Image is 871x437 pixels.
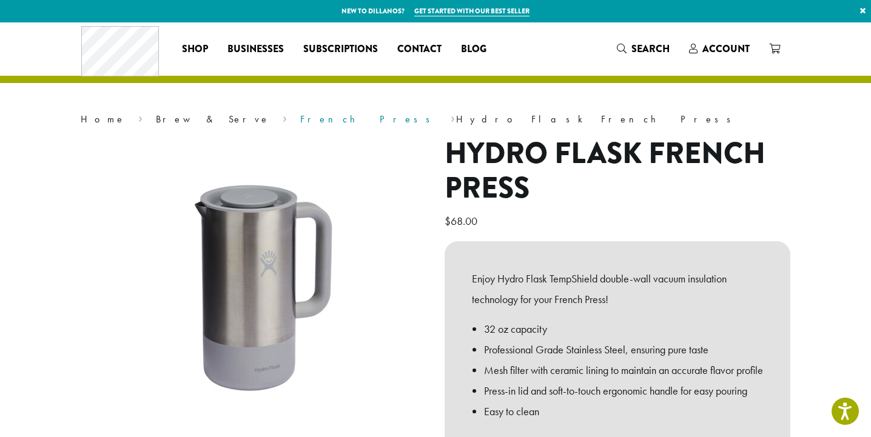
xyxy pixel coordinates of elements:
[283,108,287,127] span: ›
[472,269,763,310] p: Enjoy Hydro Flask TempShield️ double-wall vacuum insulation technology for your French Press!
[484,319,763,339] li: 32 oz capacity
[81,112,790,127] nav: Breadcrumb
[445,214,480,228] bdi: 68.00
[445,214,451,228] span: $
[445,136,790,206] h1: Hydro Flask French Press
[138,108,143,127] span: ›
[156,113,270,125] a: Brew & Serve
[300,113,438,125] a: French Press
[607,39,679,59] a: Search
[172,39,218,59] a: Shop
[484,381,763,401] li: Press-in lid and soft-to-touch ergonomic handle for easy pouring
[303,42,378,57] span: Subscriptions
[631,42,670,56] span: Search
[484,339,763,360] li: Professional Grade Stainless Steel, ensuring pure taste
[81,113,126,125] a: Home
[702,42,750,56] span: Account
[227,42,284,57] span: Businesses
[451,108,455,127] span: ›
[182,42,208,57] span: Shop
[461,42,486,57] span: Blog
[414,6,530,16] a: Get started with our best seller
[484,401,763,422] li: Easy to clean
[484,360,763,381] li: Mesh filter with ceramic lining to maintain an accurate flavor profile
[397,42,442,57] span: Contact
